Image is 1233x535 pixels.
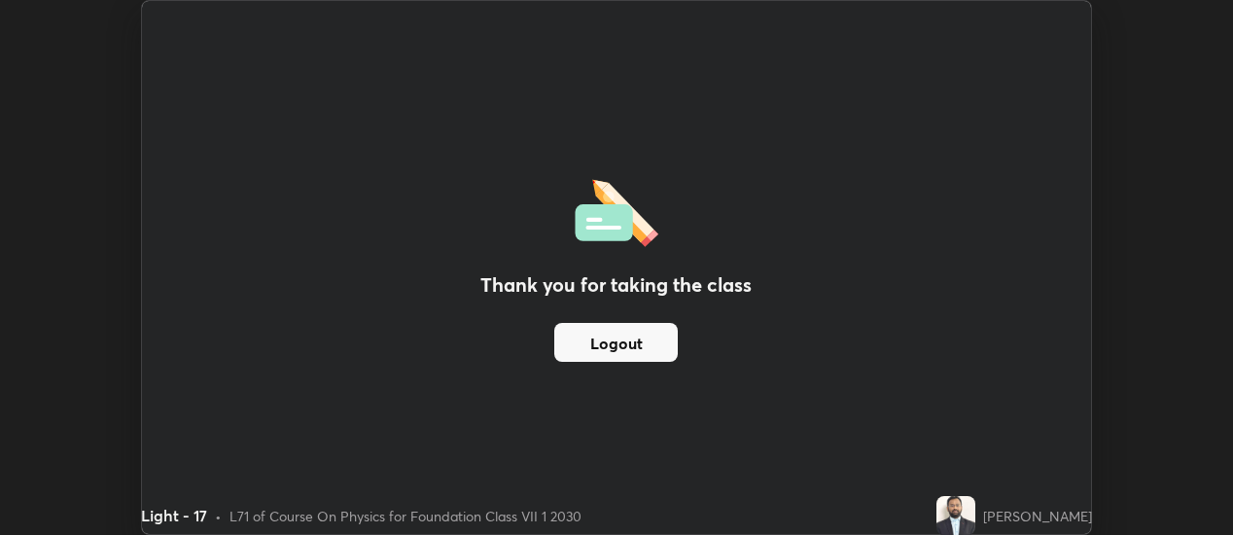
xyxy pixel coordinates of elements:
[215,506,222,526] div: •
[936,496,975,535] img: 75a22aada9954efd80210092d85c1652.jpg
[141,504,207,527] div: Light - 17
[480,270,752,300] h2: Thank you for taking the class
[554,323,678,362] button: Logout
[983,506,1092,526] div: [PERSON_NAME]
[229,506,581,526] div: L71 of Course On Physics for Foundation Class VII 1 2030
[575,173,658,247] img: offlineFeedback.1438e8b3.svg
